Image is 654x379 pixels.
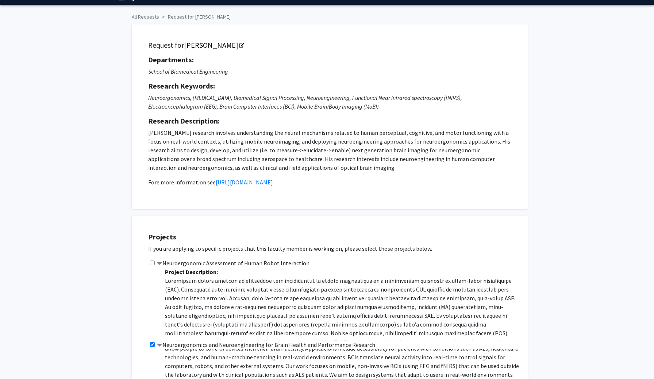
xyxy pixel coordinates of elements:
[148,55,194,64] strong: Departments:
[184,40,243,50] a: Opens in a new tab
[157,340,375,349] label: Neuroergonomics and Neuroengineering for Brain Health and Performance Research
[148,68,228,75] i: School of Biomedical Engineering
[165,276,520,364] p: Loremipsum dolors ametcon ad elitseddoe tem incididuntut la etdolo magnaaliqua en a minimveniam q...
[148,41,511,50] h5: Request for
[157,259,309,267] label: Neuroergonomic Assessment of Human Robot Interaction
[148,232,176,241] strong: Projects
[148,244,520,253] p: If you are applying to specific projects that this faculty member is working on, please select th...
[159,13,231,21] li: Request for [PERSON_NAME]
[148,128,511,187] p: Fore more information see
[5,346,31,374] iframe: Chat
[148,93,511,111] p: Neuroergonomics, [MEDICAL_DATA], Biomedical Signal Processing, Neuroengineering, Functional Near ...
[132,10,522,21] ol: breadcrumb
[148,81,215,90] strong: Research Keywords:
[148,116,220,125] strong: Research Description:
[132,13,159,20] a: All Requests
[165,268,218,276] b: Project Description:
[148,128,511,172] p: [PERSON_NAME] research involves understanding the neural mechanisms related to human perceptual, ...
[216,179,273,186] a: [URL][DOMAIN_NAME]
